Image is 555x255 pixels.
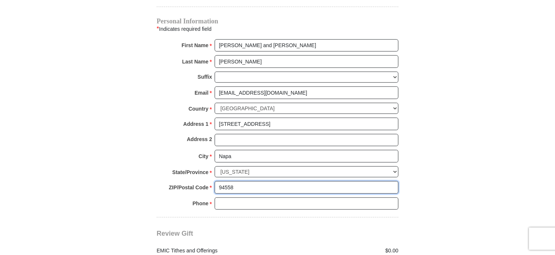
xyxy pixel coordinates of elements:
[157,18,398,24] h4: Personal Information
[153,247,278,255] div: EMIC Tithes and Offerings
[195,88,208,98] strong: Email
[277,247,402,255] div: $0.00
[182,40,208,50] strong: First Name
[183,119,209,129] strong: Address 1
[189,104,209,114] strong: Country
[187,134,212,144] strong: Address 2
[157,24,398,34] div: Indicates required field
[172,167,208,177] strong: State/Province
[182,56,209,67] strong: Last Name
[199,151,208,161] strong: City
[169,182,209,193] strong: ZIP/Postal Code
[198,72,212,82] strong: Suffix
[157,230,193,237] span: Review Gift
[193,198,209,209] strong: Phone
